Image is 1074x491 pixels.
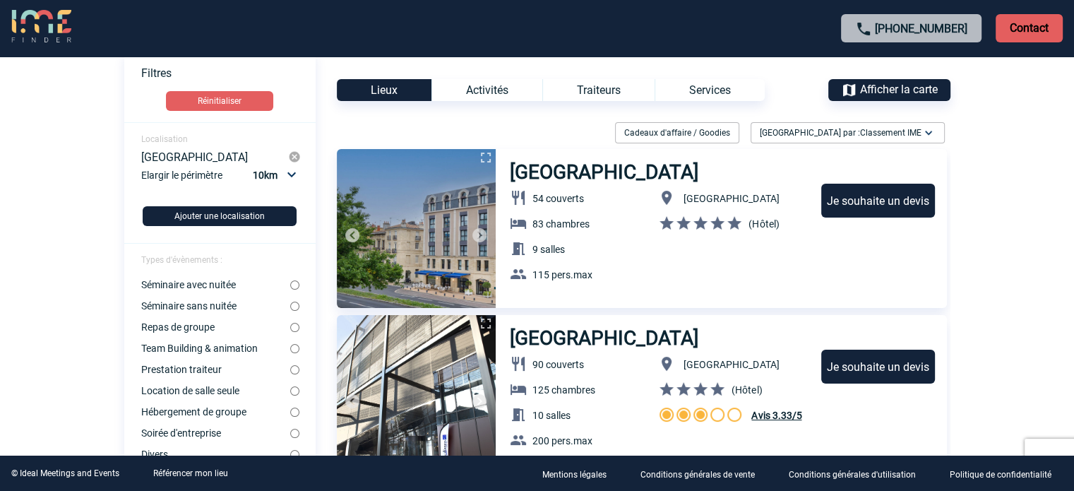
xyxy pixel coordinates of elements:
[510,189,527,206] img: baseline_restaurant_white_24dp-b.png
[124,91,316,111] a: Réinitialiser
[542,470,607,480] p: Mentions légales
[141,150,289,163] div: [GEOGRAPHIC_DATA]
[658,189,675,206] img: baseline_location_on_white_24dp-b.png
[288,150,301,163] img: cancel-24-px-g.png
[860,83,938,96] span: Afficher la carte
[615,122,739,143] div: Cadeaux d'affaire / Goodies
[337,315,496,474] img: 1.jpg
[655,79,765,101] div: Services
[532,193,584,204] span: 54 couverts
[855,20,872,37] img: call-24-px.png
[141,255,222,265] span: Types d'évènements :
[11,468,119,478] div: © Ideal Meetings and Events
[141,300,290,312] label: Séminaire sans nuitée
[337,79,431,101] div: Lieux
[684,193,779,204] span: [GEOGRAPHIC_DATA]
[751,410,801,421] span: Avis 3.33/5
[640,470,755,480] p: Conditions générales de vente
[337,149,496,308] img: 1.jpg
[532,384,595,396] span: 125 chambres
[510,406,527,423] img: baseline_meeting_room_white_24dp-b.png
[629,467,777,480] a: Conditions générales de vente
[510,266,527,283] img: baseline_group_white_24dp-b.png
[153,468,228,478] a: Référencer mon lieu
[510,381,527,398] img: baseline_hotel_white_24dp-b.png
[821,350,935,384] div: Je souhaite un devis
[531,467,629,480] a: Mentions légales
[141,134,188,144] span: Localisation
[532,435,592,446] span: 200 pers.max
[510,432,527,449] img: baseline_group_white_24dp-b.png
[777,467,938,480] a: Conditions générales d'utilisation
[684,359,779,370] span: [GEOGRAPHIC_DATA]
[510,240,527,257] img: baseline_meeting_room_white_24dp-b.png
[141,166,302,195] div: Elargir le périmètre
[996,14,1063,42] p: Contact
[141,449,290,460] label: Divers
[658,355,675,372] img: baseline_location_on_white_24dp-b.png
[510,326,700,350] h3: [GEOGRAPHIC_DATA]
[166,91,273,111] button: Réinitialiser
[760,126,921,140] span: [GEOGRAPHIC_DATA] par :
[141,66,316,80] p: Filtres
[532,269,592,280] span: 115 pers.max
[141,343,290,354] label: Team Building & animation
[748,218,779,230] span: (Hôtel)
[141,321,290,333] label: Repas de groupe
[875,22,967,35] a: [PHONE_NUMBER]
[821,184,935,218] div: Je souhaite un devis
[510,215,527,232] img: baseline_hotel_white_24dp-b.png
[141,385,290,396] label: Location de salle seule
[921,126,936,140] img: baseline_expand_more_white_24dp-b.png
[950,470,1051,480] p: Politique de confidentialité
[431,79,542,101] div: Activités
[532,410,571,421] span: 10 salles
[510,160,700,184] h3: [GEOGRAPHIC_DATA]
[609,122,745,143] div: Filtrer sur Cadeaux d'affaire / Goodies
[141,279,290,290] label: Séminaire avec nuitée
[938,467,1074,480] a: Politique de confidentialité
[141,406,290,418] label: Hébergement de groupe
[860,128,921,138] span: Classement IME
[542,79,655,101] div: Traiteurs
[532,359,584,370] span: 90 couverts
[143,206,297,226] button: Ajouter une localisation
[789,470,916,480] p: Conditions générales d'utilisation
[532,218,590,230] span: 83 chambres
[141,364,290,375] label: Prestation traiteur
[510,355,527,372] img: baseline_restaurant_white_24dp-b.png
[732,384,762,396] span: (Hôtel)
[141,427,290,439] label: Soirée d'entreprise
[532,244,565,255] span: 9 salles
